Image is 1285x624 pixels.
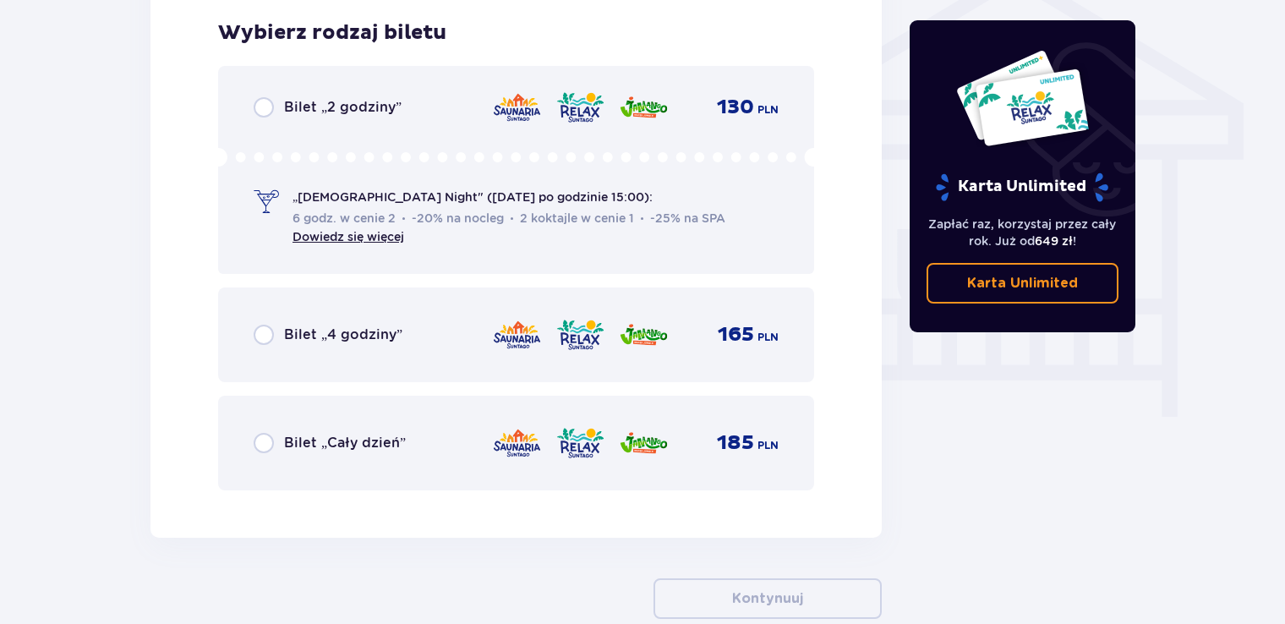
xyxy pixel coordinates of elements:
span: Bilet „4 godziny” [284,326,402,344]
img: Dwie karty całoroczne do Suntago z napisem 'UNLIMITED RELAX', na białym tle z tropikalnymi liśćmi... [955,49,1090,147]
span: 6 godz. w cenie 2 [293,210,396,227]
img: Saunaria [492,317,542,353]
img: Relax [555,90,605,125]
span: 2 koktajle w cenie 1 [511,210,634,227]
button: Kontynuuj [653,578,882,619]
img: Relax [555,317,605,353]
a: Dowiedz się więcej [293,230,404,244]
img: Jamango [619,425,669,461]
span: PLN [757,102,779,118]
span: -25% na SPA [641,210,725,227]
span: PLN [757,330,779,345]
img: Jamango [619,90,669,125]
img: Jamango [619,317,669,353]
span: 130 [717,95,754,120]
span: 649 zł [1035,234,1073,248]
span: Bilet „2 godziny” [284,98,402,117]
img: Saunaria [492,90,542,125]
span: Bilet „Cały dzień” [284,434,406,452]
img: Saunaria [492,425,542,461]
img: Relax [555,425,605,461]
span: -20% na nocleg [402,210,504,227]
span: 185 [717,430,754,456]
p: Kontynuuj [732,589,803,608]
h3: Wybierz rodzaj biletu [218,20,446,46]
p: Karta Unlimited [934,172,1110,202]
p: Zapłać raz, korzystaj przez cały rok. Już od ! [927,216,1119,249]
span: 165 [718,322,754,348]
span: „[DEMOGRAPHIC_DATA] Night" ([DATE] po godzinie 15:00): [293,189,653,205]
a: Karta Unlimited [927,263,1119,304]
span: PLN [757,438,779,453]
p: Karta Unlimited [967,274,1078,293]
